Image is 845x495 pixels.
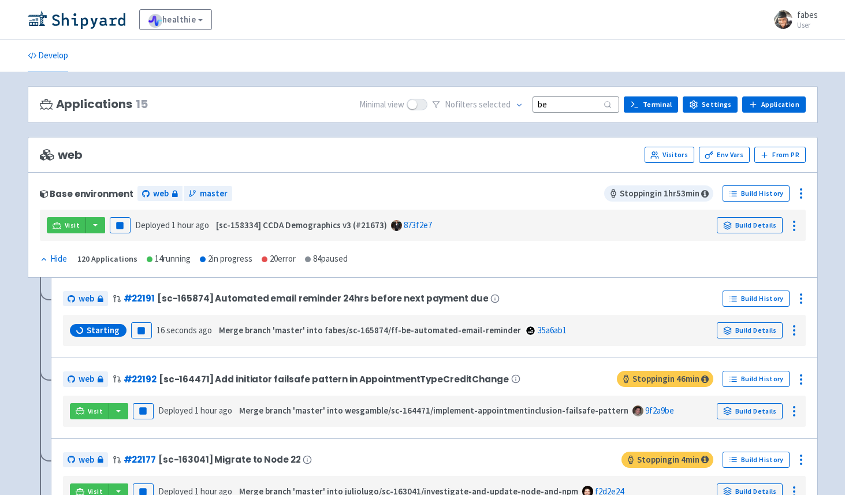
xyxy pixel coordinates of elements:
button: Hide [40,252,68,266]
strong: Merge branch 'master' into wesgamble/sc-164471/implement-appointmentinclusion-failsafe-pattern [239,405,628,416]
a: #22177 [124,453,156,466]
a: Visit [70,403,109,419]
span: Stopping in 1 hr 53 min [604,185,713,202]
a: web [137,186,183,202]
a: web [63,452,108,468]
span: Stopping in 46 min [617,371,713,387]
a: Develop [28,40,68,72]
span: Deployed [135,219,209,230]
a: healthie [139,9,213,30]
h3: Applications [40,98,148,111]
time: 1 hour ago [172,219,209,230]
a: Build Details [717,403,783,419]
span: [sc-165874] Automated email reminder 24hrs before next payment due [157,293,489,303]
a: #22191 [124,292,155,304]
span: fabes [797,9,818,20]
div: 84 paused [305,252,348,266]
div: 120 Applications [77,252,137,266]
a: web [63,371,108,387]
a: Env Vars [699,147,750,163]
span: web [79,373,94,386]
span: Starting [87,325,120,336]
a: fabes User [767,10,818,29]
div: 2 in progress [200,252,252,266]
span: web [153,187,169,200]
small: User [797,21,818,29]
span: Visit [65,221,80,230]
span: web [40,148,83,162]
span: Minimal view [359,98,404,111]
span: 15 [136,98,148,111]
span: web [79,453,94,467]
button: Pause [110,217,131,233]
span: master [200,187,228,200]
a: Build History [723,291,790,307]
time: 1 hour ago [195,405,232,416]
strong: Merge branch 'master' into fabes/sc-165874/ff-be-automated-email-reminder [219,325,521,336]
span: selected [479,99,511,110]
div: 14 running [147,252,191,266]
a: Build History [723,371,790,387]
a: Terminal [624,96,678,113]
a: 9f2a9be [645,405,674,416]
time: 16 seconds ago [157,325,212,336]
span: web [79,292,94,306]
a: 873f2e7 [404,219,432,230]
a: master [184,186,232,202]
a: Application [742,96,805,113]
a: Visitors [645,147,694,163]
span: Deployed [158,405,232,416]
div: Base environment [40,189,133,199]
a: Build History [723,452,790,468]
span: [sc-164471] Add initiator failsafe pattern in AppointmentTypeCreditChange [159,374,509,384]
div: Hide [40,252,67,266]
span: [sc-163041] Migrate to Node 22 [158,455,301,464]
a: Build Details [717,217,783,233]
img: Shipyard logo [28,10,125,29]
a: #22192 [124,373,157,385]
button: Pause [133,403,154,419]
input: Search... [533,96,619,112]
span: No filter s [445,98,511,111]
a: web [63,291,108,307]
a: Visit [47,217,86,233]
a: 35a6ab1 [538,325,567,336]
a: Build History [723,185,790,202]
div: 20 error [262,252,296,266]
span: Visit [88,407,103,416]
button: Pause [131,322,152,338]
span: Stopping in 4 min [621,452,713,468]
strong: [sc-158334] CCDA Demographics v3 (#21673) [216,219,387,230]
button: From PR [754,147,806,163]
a: Settings [683,96,738,113]
a: Build Details [717,322,783,338]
